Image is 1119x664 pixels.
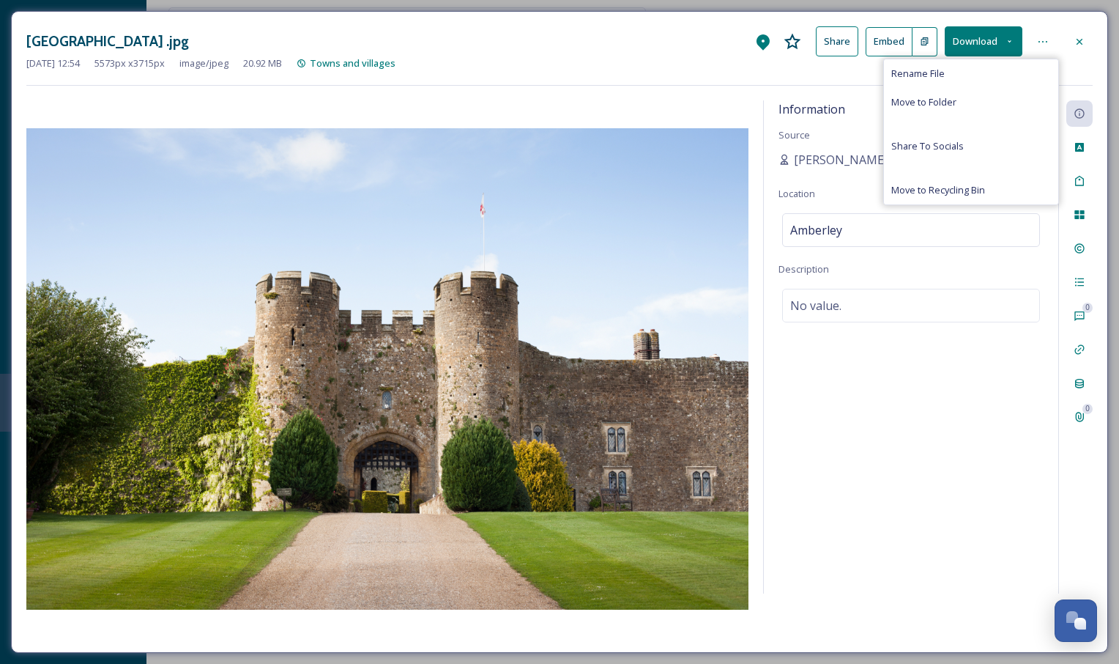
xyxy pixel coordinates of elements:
span: Share To Socials [891,139,964,153]
button: Embed [866,27,912,56]
span: 5573 px x 3715 px [94,56,165,70]
span: Source [778,128,810,141]
button: Open Chat [1055,600,1097,642]
span: Move to Folder [891,95,956,109]
span: 20.92 MB [243,56,282,70]
div: 0 [1082,404,1093,414]
span: [PERSON_NAME] [794,151,888,169]
button: Download [945,26,1022,56]
span: Description [778,262,829,276]
span: Amberley [790,221,842,239]
span: Location [778,187,815,200]
h3: [GEOGRAPHIC_DATA] .jpg [26,31,189,52]
span: Towns and villages [310,56,395,70]
button: Share [816,26,858,56]
div: 0 [1082,303,1093,313]
span: image/jpeg [179,56,228,70]
span: No value. [790,297,841,314]
span: Rename File [891,67,945,81]
span: Information [778,101,845,117]
img: Amberley%20Castle%20Hotel%20.jpg [26,128,748,610]
span: [DATE] 12:54 [26,56,80,70]
span: Move to Recycling Bin [891,183,985,197]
